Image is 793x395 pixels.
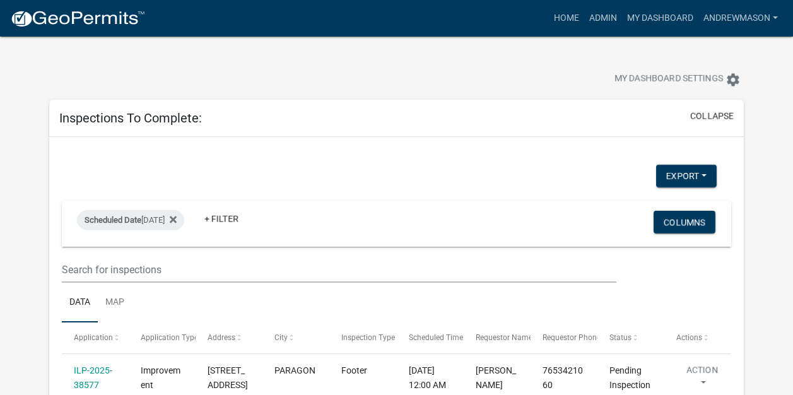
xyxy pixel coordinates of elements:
a: My Dashboard [622,6,698,30]
span: Scheduled Time [409,333,463,342]
span: PARAGON [274,365,315,375]
span: Jacqueline Stroup [476,365,516,390]
span: Status [609,333,631,342]
span: Inspection Type [341,333,395,342]
span: City [274,333,288,342]
input: Search for inspections [62,257,616,283]
button: Export [656,165,717,187]
div: [DATE] [77,210,184,230]
datatable-header-cell: Application [62,322,129,353]
datatable-header-cell: Actions [664,322,731,353]
datatable-header-cell: Address [196,322,262,353]
span: Application [74,333,113,342]
datatable-header-cell: City [262,322,329,353]
a: ILP-2025-38577 [74,365,112,390]
button: Columns [654,211,715,233]
datatable-header-cell: Requestor Name [463,322,530,353]
datatable-header-cell: Scheduled Time [396,322,463,353]
a: Map [98,283,132,323]
button: My Dashboard Settingssettings [604,67,751,91]
i: settings [725,72,741,87]
button: Action [676,363,728,395]
button: collapse [690,110,734,123]
span: My Dashboard Settings [614,72,723,87]
span: Requestor Name [476,333,532,342]
h5: Inspections To Complete: [59,110,202,126]
a: AndrewMason [698,6,783,30]
span: Application Type [141,333,198,342]
span: Requestor Phone [543,333,601,342]
datatable-header-cell: Application Type [129,322,196,353]
datatable-header-cell: Inspection Type [329,322,396,353]
datatable-header-cell: Status [597,322,664,353]
a: Admin [584,6,622,30]
a: Data [62,283,98,323]
span: Footer [341,365,367,375]
span: Actions [676,333,702,342]
span: 09/05/2025, 12:00 AM [409,365,446,390]
span: 7653421060 [543,365,583,390]
a: Home [549,6,584,30]
span: Scheduled Date [85,215,141,225]
span: Pending Inspection [609,365,650,390]
span: Address [208,333,235,342]
a: + Filter [194,208,249,230]
datatable-header-cell: Requestor Phone [531,322,597,353]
